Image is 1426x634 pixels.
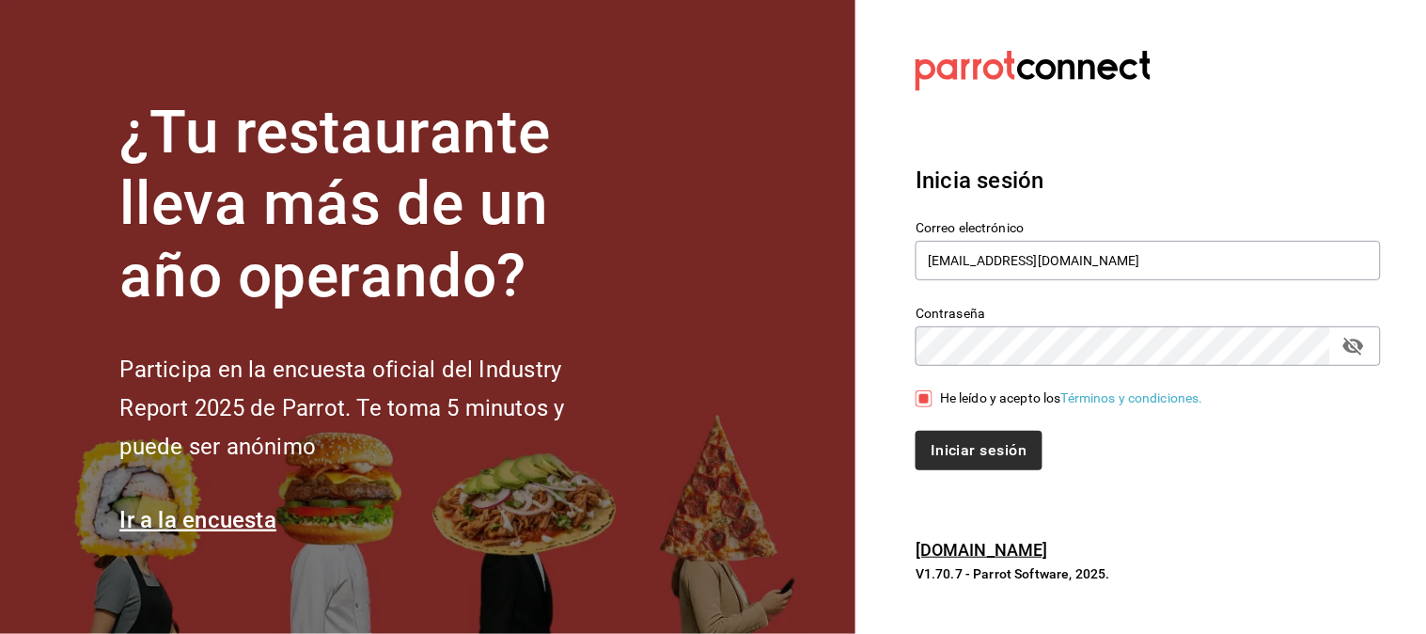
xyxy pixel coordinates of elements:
[916,564,1381,583] p: V1.70.7 - Parrot Software, 2025.
[119,97,627,313] h1: ¿Tu restaurante lleva más de un año operando?
[1338,330,1370,362] button: passwordField
[916,164,1381,198] h3: Inicia sesión
[119,507,276,533] a: Ir a la encuesta
[916,431,1042,470] button: Iniciar sesión
[119,351,627,466] h2: Participa en la encuesta oficial del Industry Report 2025 de Parrot. Te toma 5 minutos y puede se...
[1061,390,1203,405] a: Términos y condiciones.
[916,221,1381,234] label: Correo electrónico
[940,388,1203,408] div: He leído y acepto los
[916,307,1381,320] label: Contraseña
[916,241,1381,280] input: Ingresa tu correo electrónico
[916,540,1048,560] a: [DOMAIN_NAME]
